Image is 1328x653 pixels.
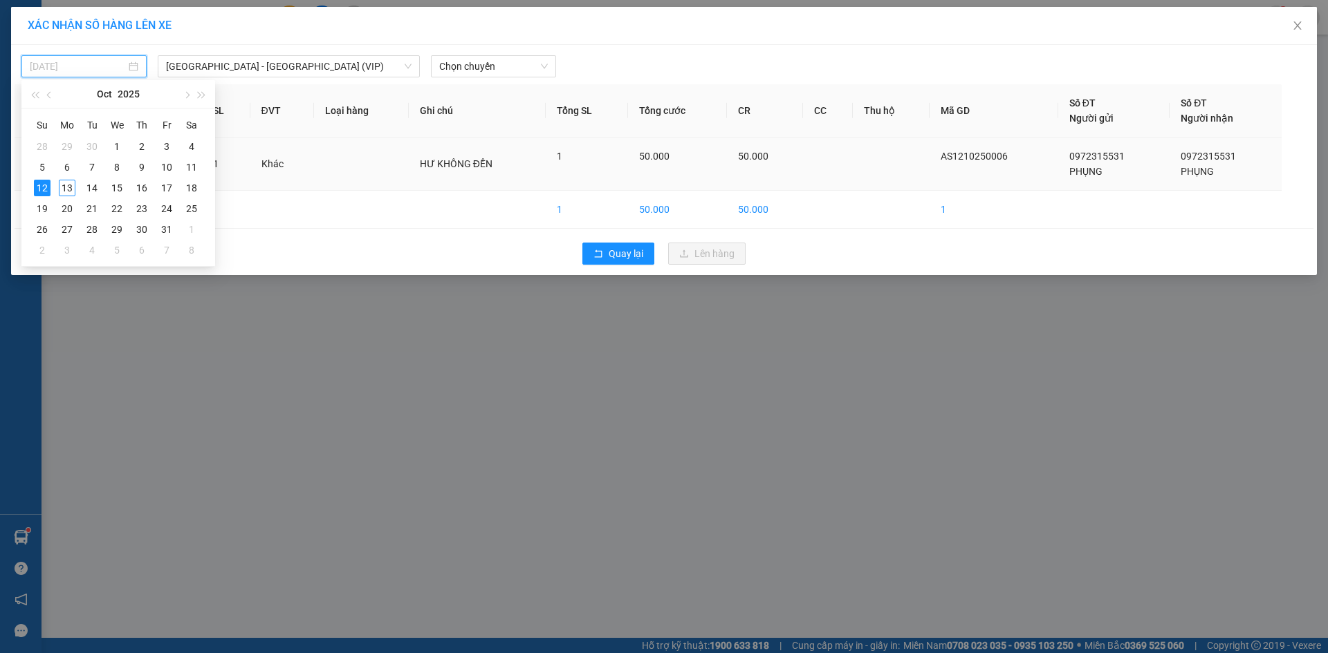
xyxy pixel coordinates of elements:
div: 7 [158,242,175,258]
td: 50.000 [727,191,803,229]
button: uploadLên hàng [668,243,746,265]
th: Su [30,114,55,136]
button: Close [1278,7,1317,46]
div: 14 [84,180,100,196]
span: 0972315531 [1069,151,1125,162]
td: 2025-10-24 [154,198,179,219]
div: 8 [109,159,125,176]
td: 2025-11-06 [129,240,154,261]
td: 2025-10-13 [55,178,80,198]
span: Số ĐT [1181,97,1207,108]
div: 30 [84,138,100,155]
span: Chọn chuyến [439,56,548,77]
div: 6 [59,159,75,176]
div: 18 [183,180,200,196]
div: 20 [59,200,75,217]
td: 1 [15,138,73,191]
span: HƯ KHÔNG ĐỀN [420,158,492,169]
div: 30 [133,221,150,238]
span: 1 [557,151,562,162]
td: 2025-10-06 [55,157,80,178]
td: 2025-10-27 [55,219,80,240]
div: 9 [133,159,150,176]
td: 2025-11-03 [55,240,80,261]
td: Khác [250,138,314,191]
div: 4 [183,138,200,155]
span: down [404,62,412,70]
td: 2025-10-16 [129,178,154,198]
td: 2025-10-03 [154,136,179,157]
td: 2025-09-29 [55,136,80,157]
span: Quay lại [609,246,643,261]
td: 2025-10-21 [80,198,104,219]
td: 2025-10-12 [30,178,55,198]
td: 2025-10-04 [179,136,204,157]
th: STT [15,84,73,138]
th: SL [202,84,250,138]
span: 50.000 [738,151,768,162]
div: 29 [59,138,75,155]
div: 7 [84,159,100,176]
th: CR [727,84,803,138]
span: 0972315531 [1181,151,1236,162]
th: ĐVT [250,84,314,138]
td: 2025-09-30 [80,136,104,157]
th: Tổng cước [628,84,727,138]
td: 2025-10-26 [30,219,55,240]
span: Người gửi [1069,113,1114,124]
div: 27 [59,221,75,238]
div: 1 [183,221,200,238]
div: 2 [34,242,50,258]
td: 2025-10-25 [179,198,204,219]
span: 1 [213,158,219,169]
div: 11 [183,159,200,176]
div: 6 [133,242,150,258]
td: 2025-11-07 [154,240,179,261]
input: 12/10/2025 [30,59,126,74]
td: 2025-10-09 [129,157,154,178]
td: 2025-11-02 [30,240,55,261]
td: 2025-10-14 [80,178,104,198]
div: 13 [59,180,75,196]
div: 10 [158,159,175,176]
th: Tu [80,114,104,136]
span: PHỤNG [1181,166,1214,177]
th: Th [129,114,154,136]
div: 17 [158,180,175,196]
td: 2025-10-18 [179,178,204,198]
td: 2025-10-30 [129,219,154,240]
th: Loại hàng [314,84,409,138]
span: PHỤNG [1069,166,1103,177]
th: Tổng SL [546,84,629,138]
th: Thu hộ [853,84,930,138]
td: 1 [546,191,629,229]
div: 31 [158,221,175,238]
div: 21 [84,200,100,217]
span: close [1292,20,1303,31]
td: 2025-11-08 [179,240,204,261]
td: 2025-10-05 [30,157,55,178]
th: Ghi chú [409,84,546,138]
span: XÁC NHẬN SỐ HÀNG LÊN XE [28,19,172,32]
td: 2025-10-20 [55,198,80,219]
td: 2025-10-01 [104,136,129,157]
div: 28 [34,138,50,155]
th: Fr [154,114,179,136]
td: 2025-10-02 [129,136,154,157]
th: Mo [55,114,80,136]
div: 12 [34,180,50,196]
span: rollback [593,249,603,260]
td: 2025-10-19 [30,198,55,219]
div: 26 [34,221,50,238]
td: 2025-10-15 [104,178,129,198]
td: 2025-11-04 [80,240,104,261]
th: CC [803,84,853,138]
td: 2025-10-08 [104,157,129,178]
div: 3 [158,138,175,155]
span: Người nhận [1181,113,1233,124]
div: 5 [109,242,125,258]
td: 2025-10-28 [80,219,104,240]
button: 2025 [118,80,140,108]
div: 23 [133,200,150,217]
td: 2025-10-31 [154,219,179,240]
